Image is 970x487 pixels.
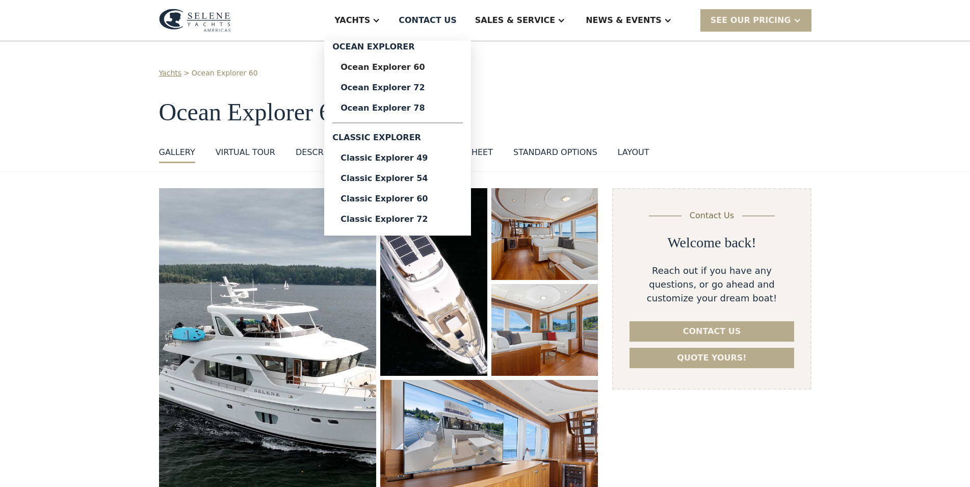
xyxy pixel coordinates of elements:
div: Yachts [334,14,370,27]
a: Technical sheet [417,146,493,163]
a: Contact us [630,321,794,342]
a: open lightbox [380,188,487,376]
div: Classic Explorer 49 [340,154,455,162]
a: Ocean Explorer 60 [332,57,463,78]
a: open lightbox [491,188,598,280]
div: Ocean Explorer 60 [340,63,455,71]
a: Classic Explorer 60 [332,189,463,209]
a: GALLERY [159,146,195,163]
div: Classic Explorer 72 [340,215,455,223]
a: open lightbox [491,284,598,376]
div: Reach out if you have any questions, or go ahead and customize your dream boat! [630,264,794,305]
div: Classic Explorer [332,127,463,148]
a: Yachts [159,68,182,79]
div: Contact US [399,14,457,27]
div: > [183,68,190,79]
div: Ocean Explorer 78 [340,104,455,112]
div: standard options [513,146,597,159]
h1: Ocean Explorer 60 [159,99,811,126]
div: SEE Our Pricing [711,14,791,27]
a: Classic Explorer 54 [332,168,463,189]
div: Contact Us [690,210,734,222]
div: VIRTUAL TOUR [216,146,275,159]
a: layout [618,146,649,163]
div: Technical sheet [417,146,493,159]
div: Ocean Explorer 72 [340,84,455,92]
a: Classic Explorer 72 [332,209,463,229]
div: News & EVENTS [586,14,662,27]
div: DESCRIPTION [296,146,351,159]
div: Sales & Service [475,14,555,27]
a: Quote yours! [630,348,794,368]
div: Classic Explorer 60 [340,195,455,203]
nav: Yachts [324,41,471,236]
a: standard options [513,146,597,163]
a: VIRTUAL TOUR [216,146,275,163]
a: Classic Explorer 49 [332,148,463,168]
img: logo [159,9,231,32]
div: Classic Explorer 54 [340,174,455,183]
a: Ocean Explorer 78 [332,98,463,118]
div: Ocean Explorer [332,41,463,57]
div: GALLERY [159,146,195,159]
div: layout [618,146,649,159]
div: SEE Our Pricing [700,9,811,31]
a: Ocean Explorer 60 [192,68,258,79]
a: Ocean Explorer 72 [332,78,463,98]
h2: Welcome back! [667,234,756,251]
a: DESCRIPTION [296,146,351,163]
